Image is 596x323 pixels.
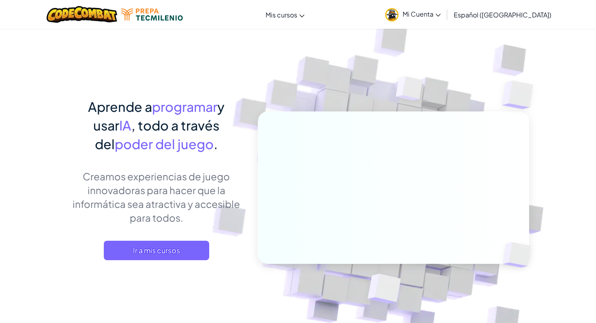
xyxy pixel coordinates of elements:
[152,98,217,115] span: programar
[385,8,399,21] img: avatar
[214,136,218,152] span: .
[104,241,209,260] a: Ir a mis cursos
[486,61,556,129] img: Overlap cubes
[489,225,550,284] img: Overlap cubes
[266,11,297,19] span: Mis cursos
[381,2,445,27] a: Mi Cuenta
[450,4,555,26] a: Español ([GEOGRAPHIC_DATA])
[454,11,551,19] span: Español ([GEOGRAPHIC_DATA])
[88,98,152,115] span: Aprende a
[262,4,309,26] a: Mis cursos
[95,117,219,152] span: , todo a través del
[121,9,183,21] img: Tecmilenio logo
[115,136,214,152] span: poder del juego
[67,169,246,225] p: Creamos experiencias de juego innovadoras para hacer que la informática sea atractiva y accesible...
[47,6,118,23] img: CodeCombat logo
[381,60,439,121] img: Overlap cubes
[403,10,441,18] span: Mi Cuenta
[119,117,131,133] span: IA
